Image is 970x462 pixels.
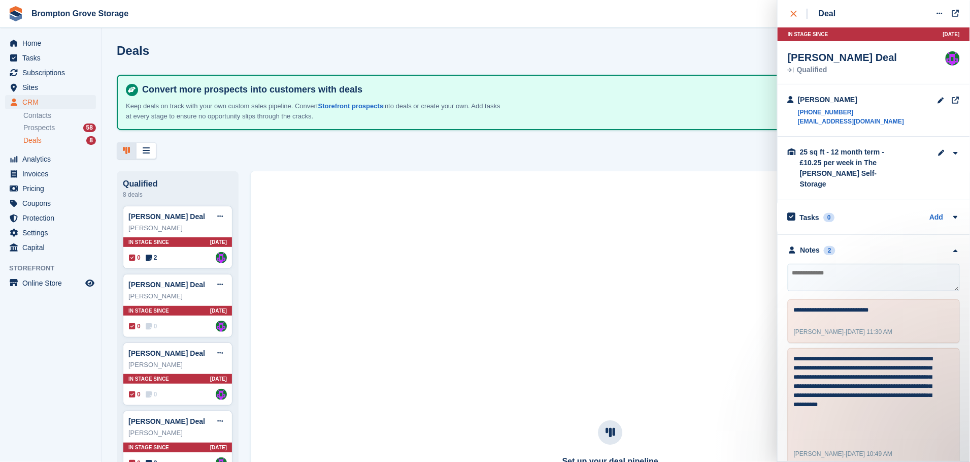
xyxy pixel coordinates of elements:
[146,322,157,331] span: 0
[123,179,232,189] div: Qualified
[128,375,169,383] span: In stage since
[5,51,96,65] a: menu
[128,223,227,233] div: [PERSON_NAME]
[794,450,844,457] span: [PERSON_NAME]
[846,328,893,335] span: [DATE] 11:30 AM
[5,240,96,255] a: menu
[128,444,169,451] span: In stage since
[800,213,820,222] h2: Tasks
[210,375,227,383] span: [DATE]
[23,122,96,133] a: Prospects 58
[930,212,944,224] a: Add
[788,67,897,74] div: Qualified
[22,196,83,210] span: Coupons
[146,253,157,262] span: 2
[128,212,205,221] a: [PERSON_NAME] Deal
[129,253,141,262] span: 0
[123,189,232,201] div: 8 deals
[5,80,96,95] a: menu
[128,281,205,289] a: [PERSON_NAME] Deal
[946,51,960,66] img: Jo Brock
[798,117,904,126] a: [EMAIL_ADDRESS][DOMAIN_NAME]
[126,101,507,121] p: Keep deals on track with your own custom sales pipeline. Convert into deals or create your own. A...
[824,213,835,222] div: 0
[22,51,83,65] span: Tasks
[798,108,904,117] a: [PHONE_NUMBER]
[846,450,893,457] span: [DATE] 10:49 AM
[318,102,384,110] a: Storefront prospects
[128,238,169,246] span: In stage since
[22,167,83,181] span: Invoices
[210,238,227,246] span: [DATE]
[216,389,227,400] img: Jo Brock
[138,84,946,96] h4: Convert more prospects into customers with deals
[22,181,83,196] span: Pricing
[23,136,42,145] span: Deals
[5,152,96,166] a: menu
[22,240,83,255] span: Capital
[23,135,96,146] a: Deals 8
[5,226,96,240] a: menu
[22,66,83,80] span: Subscriptions
[22,226,83,240] span: Settings
[216,252,227,263] a: Jo Brock
[128,417,205,425] a: [PERSON_NAME] Deal
[794,449,893,458] div: -
[216,321,227,332] img: Jo Brock
[798,95,904,105] div: [PERSON_NAME]
[129,322,141,331] span: 0
[129,390,141,399] span: 0
[22,95,83,109] span: CRM
[800,245,820,256] div: Notes
[788,51,897,64] div: [PERSON_NAME] Deal
[8,6,23,21] img: stora-icon-8386f47178a22dfd0bd8f6a31ec36ba5ce8667c1dd55bd0f319d3a0aa187defe.svg
[128,307,169,315] span: In stage since
[22,276,83,290] span: Online Store
[5,276,96,290] a: menu
[128,291,227,301] div: [PERSON_NAME]
[22,152,83,166] span: Analytics
[794,328,844,335] span: [PERSON_NAME]
[5,196,96,210] a: menu
[9,263,101,273] span: Storefront
[22,36,83,50] span: Home
[86,136,96,145] div: 8
[84,277,96,289] a: Preview store
[146,390,157,399] span: 0
[23,111,96,120] a: Contacts
[210,307,227,315] span: [DATE]
[117,44,149,57] h1: Deals
[5,181,96,196] a: menu
[22,211,83,225] span: Protection
[5,211,96,225] a: menu
[128,428,227,438] div: [PERSON_NAME]
[819,8,836,20] div: Deal
[800,147,901,190] div: 25 sq ft - 12 month term - £10.25 per week in The [PERSON_NAME] Self-Storage
[128,360,227,370] div: [PERSON_NAME]
[83,124,96,132] div: 58
[23,123,55,133] span: Prospects
[22,80,83,95] span: Sites
[5,95,96,109] a: menu
[27,5,132,22] a: Brompton Grove Storage
[794,327,893,336] div: -
[5,36,96,50] a: menu
[210,444,227,451] span: [DATE]
[5,167,96,181] a: menu
[824,246,835,255] div: 2
[943,30,960,38] span: [DATE]
[128,349,205,357] a: [PERSON_NAME] Deal
[5,66,96,80] a: menu
[788,30,828,38] span: In stage since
